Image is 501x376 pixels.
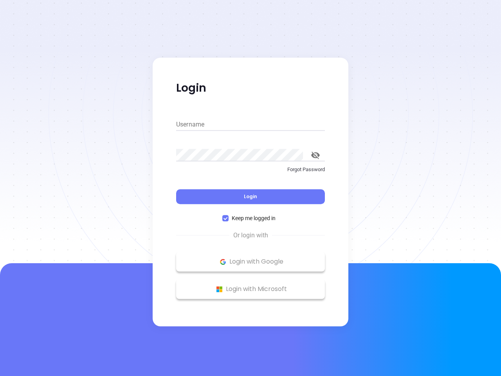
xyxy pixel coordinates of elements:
img: Google Logo [218,257,228,267]
p: Forgot Password [176,166,325,174]
span: Keep me logged in [229,214,279,222]
button: Google Logo Login with Google [176,252,325,271]
button: toggle password visibility [306,146,325,164]
span: Or login with [229,231,272,240]
p: Login with Microsoft [180,283,321,295]
span: Login [244,193,257,200]
p: Login [176,81,325,95]
p: Login with Google [180,256,321,268]
img: Microsoft Logo [214,284,224,294]
a: Forgot Password [176,166,325,180]
button: Login [176,189,325,204]
button: Microsoft Logo Login with Microsoft [176,279,325,299]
